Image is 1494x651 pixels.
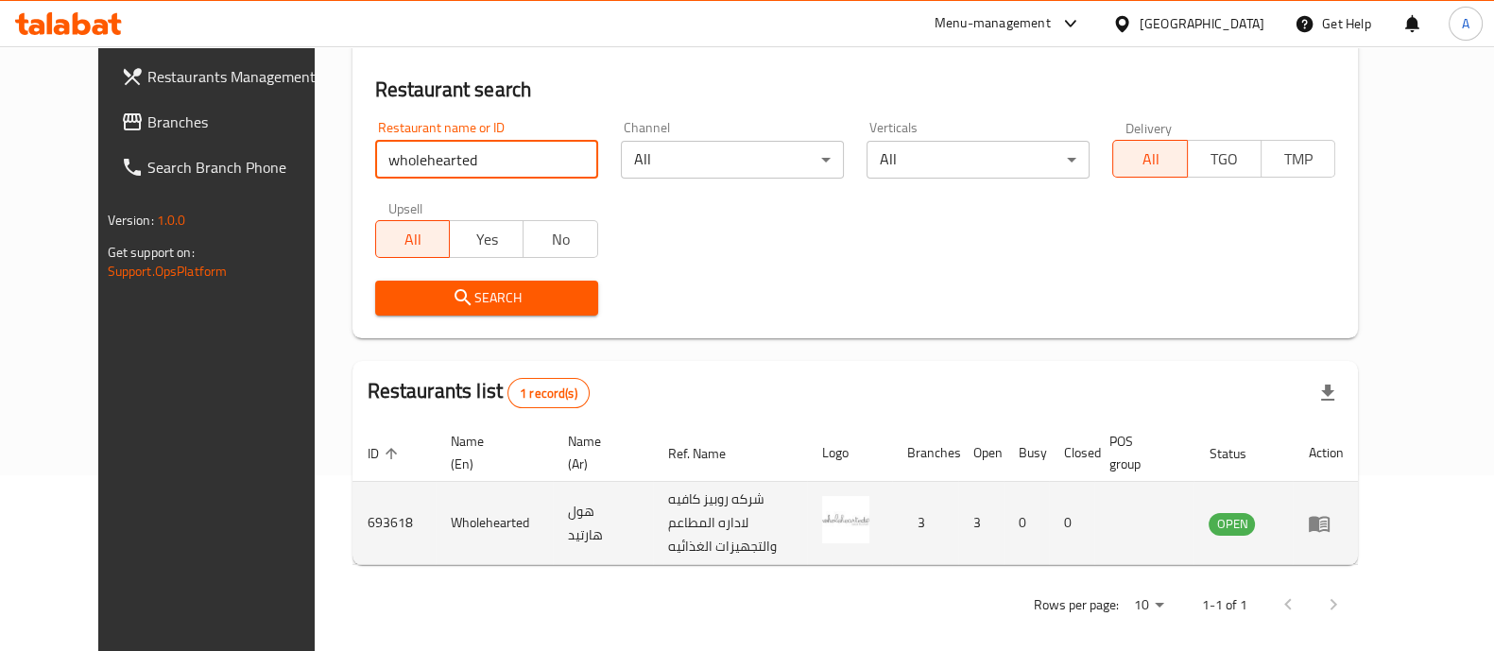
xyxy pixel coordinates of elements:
td: Wholehearted [436,482,553,565]
span: 1.0.0 [157,208,186,232]
p: Rows per page: [1033,593,1118,617]
span: Search Branch Phone [147,156,333,179]
td: هول هارتيد [553,482,654,565]
div: Menu-management [935,12,1051,35]
td: 693618 [352,482,436,565]
span: Restaurants Management [147,65,333,88]
img: Wholehearted [822,496,869,543]
span: 1 record(s) [508,385,589,403]
input: Search for restaurant name or ID.. [375,141,598,179]
a: Restaurants Management [106,54,348,99]
button: Search [375,281,598,316]
button: All [375,220,450,258]
th: Action [1293,424,1358,482]
span: Status [1209,442,1270,465]
span: POS group [1109,430,1172,475]
th: Branches [892,424,958,482]
span: TMP [1269,146,1328,173]
th: Closed [1049,424,1094,482]
div: Menu [1308,512,1343,535]
th: Busy [1004,424,1049,482]
span: All [384,226,442,253]
button: No [523,220,597,258]
td: 3 [892,482,958,565]
th: Open [958,424,1004,482]
div: Export file [1305,370,1350,416]
span: TGO [1195,146,1254,173]
a: Branches [106,99,348,145]
span: Yes [457,226,516,253]
span: A [1462,13,1469,34]
span: All [1121,146,1179,173]
th: Logo [807,424,892,482]
button: All [1112,140,1187,178]
span: Version: [108,208,154,232]
button: Yes [449,220,524,258]
span: Name (En) [451,430,530,475]
span: No [531,226,590,253]
div: Rows per page: [1125,591,1171,620]
a: Support.OpsPlatform [108,259,228,283]
span: Name (Ar) [568,430,631,475]
span: Search [390,286,583,310]
div: [GEOGRAPHIC_DATA] [1140,13,1264,34]
div: All [621,141,844,179]
td: 3 [958,482,1004,565]
a: Search Branch Phone [106,145,348,190]
h2: Restaurants list [368,377,590,408]
h2: Restaurant search [375,76,1336,104]
table: enhanced table [352,424,1359,565]
td: 0 [1004,482,1049,565]
div: Total records count [507,378,590,408]
span: Ref. Name [668,442,750,465]
div: OPEN [1209,513,1255,536]
p: 1-1 of 1 [1201,593,1246,617]
label: Delivery [1125,121,1173,134]
button: TMP [1261,140,1335,178]
td: شركه روبيز كافيه لاداره المطاعم والتجهيزات الغذائيه [653,482,806,565]
label: Upsell [388,201,423,214]
span: OPEN [1209,513,1255,535]
div: All [867,141,1090,179]
span: Branches [147,111,333,133]
td: 0 [1049,482,1094,565]
span: ID [368,442,404,465]
span: Get support on: [108,240,195,265]
button: TGO [1187,140,1262,178]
